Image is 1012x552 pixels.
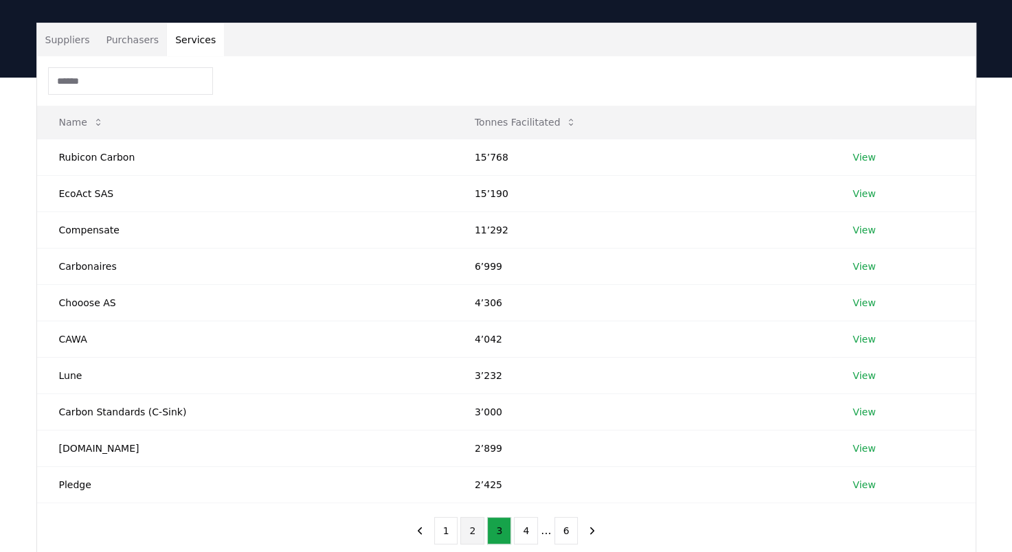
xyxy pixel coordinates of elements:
[853,150,875,164] a: View
[487,517,511,544] button: 3
[460,517,484,544] button: 2
[37,175,453,211] td: EcoAct SAS
[853,296,875,310] a: View
[453,139,831,175] td: 15’768
[37,284,453,321] td: Chooose AS
[853,369,875,382] a: View
[554,517,578,544] button: 6
[453,321,831,357] td: 4’042
[37,466,453,503] td: Pledge
[37,139,453,175] td: Rubicon Carbon
[453,393,831,430] td: 3’000
[37,23,98,56] button: Suppliers
[98,23,167,56] button: Purchasers
[453,284,831,321] td: 4’306
[464,108,588,136] button: Tonnes Facilitated
[453,357,831,393] td: 3’232
[408,517,431,544] button: previous page
[37,248,453,284] td: Carbonaires
[853,223,875,237] a: View
[853,478,875,492] a: View
[37,211,453,248] td: Compensate
[453,466,831,503] td: 2’425
[48,108,115,136] button: Name
[514,517,538,544] button: 4
[37,393,453,430] td: Carbon Standards (C-Sink)
[167,23,224,56] button: Services
[453,175,831,211] td: 15’190
[853,405,875,419] a: View
[434,517,458,544] button: 1
[853,332,875,346] a: View
[37,321,453,357] td: CAWA
[853,441,875,455] a: View
[541,522,551,539] li: ...
[37,357,453,393] td: Lune
[453,211,831,248] td: 11’292
[853,260,875,273] a: View
[453,248,831,284] td: 6’999
[853,187,875,200] a: View
[581,517,604,544] button: next page
[453,430,831,466] td: 2’899
[37,430,453,466] td: [DOMAIN_NAME]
